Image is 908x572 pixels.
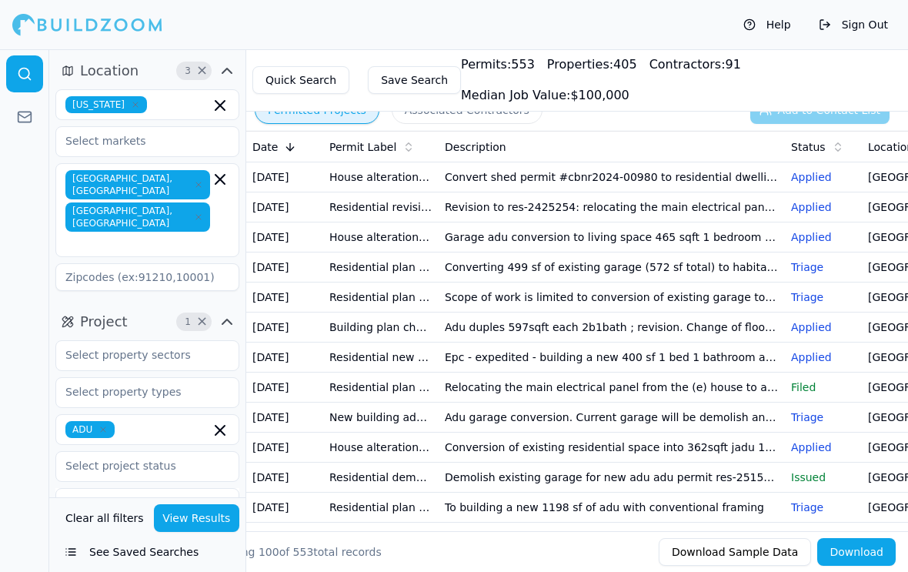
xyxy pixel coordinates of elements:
td: Building new detached adu behind existing dwelling. Adu is 785 sq. Ft. 2 bedrooms 1 bathroom. Wit... [439,523,785,553]
span: Status [791,139,826,155]
p: Triage [791,259,856,275]
p: Applied [791,199,856,215]
td: Conversion of existing residential space into 362sqft jadu 1 kitchen 1 bathroom [439,433,785,463]
span: Permits: [461,57,511,72]
td: [DATE] [246,283,323,313]
td: Residential plan review submittal [323,253,439,283]
p: Triage [791,530,856,545]
span: [US_STATE] [65,96,147,113]
td: House alteration garage conversion to living space/adu (no new sqft) kitchen/bath remodel [323,162,439,192]
td: Residential new building [323,343,439,373]
p: Applied [791,350,856,365]
input: Select property types [56,378,219,406]
input: Zipcodes (ex:91210,10001) [55,263,239,291]
button: View Results [154,504,240,532]
td: Residential plan review submittal [323,493,439,523]
td: [DATE] [246,523,323,553]
td: Residential revision [323,192,439,222]
td: [DATE] [246,253,323,283]
td: [DATE] [246,373,323,403]
td: Relocating the main electrical panel from the (e) house to adu. Installing a sub panel to adu and... [439,373,785,403]
span: [GEOGRAPHIC_DATA], [GEOGRAPHIC_DATA] [65,202,210,232]
button: Quick Search [252,66,349,94]
input: Select markets [56,127,219,155]
td: [DATE] [246,343,323,373]
input: Select project status [56,452,219,480]
div: 405 [547,55,637,74]
span: 100 [259,546,279,558]
td: Converting 499 sf of existing garage (572 sf total) to habitable space to create a 499 sq ft adu ... [439,253,785,283]
button: Download Sample Data [659,538,811,566]
span: 3 [180,63,195,79]
span: Clear Location filters [196,67,208,75]
div: 553 [461,55,535,74]
p: Applied [791,319,856,335]
span: [GEOGRAPHIC_DATA], [GEOGRAPHIC_DATA] [65,170,210,199]
p: Triage [791,410,856,425]
div: 91 [649,55,741,74]
td: Residential plan review submittal [323,283,439,313]
span: Description [445,139,506,155]
td: Residential plan review submittal [323,373,439,403]
input: Select property sectors [56,341,219,369]
td: Building plan check revision to issued permit residential [323,313,439,343]
div: Showing of total records [209,544,382,560]
p: Applied [791,440,856,455]
td: [DATE] [246,403,323,433]
td: [DATE] [246,463,323,493]
p: Filed [791,380,856,395]
td: Residential plan review submittal [323,523,439,553]
td: Revision to res-2425254: relocating the main electrical panel from the (e) house to adu. Installi... [439,192,785,222]
span: Contractors: [649,57,726,72]
td: Convert shed permit #cbnr2024-00980 to residential dwelling. There are no impact fees and meets s... [439,162,785,192]
p: Triage [791,500,856,515]
p: Applied [791,229,856,245]
td: [DATE] [246,222,323,253]
td: Adu duples 597sqft each 2b1bath ; revision. Change of floor plan [439,313,785,343]
td: House alteration garage conversion to living space/adu (no new sqft) kitchen/bath remodel [323,222,439,253]
span: Permit Label [329,139,396,155]
td: Scope of work is limited to conversion of existing garage to adu with 1 bedroom and 1 bathroom [439,283,785,313]
button: Save Search [368,66,461,94]
td: House alteration garage conversion to living space/adu (no new sqft) kitchen/bath remodel [323,433,439,463]
button: See Saved Searches [55,538,239,566]
span: Location [80,60,139,82]
div: $ 100,000 [461,86,629,105]
span: Properties: [547,57,613,72]
p: Triage [791,289,856,305]
span: 1 [180,314,195,329]
span: ADU [65,421,115,438]
td: Epc - expedited - building a new 400 sf 1 bed 1 bathroom adu above new 400 sf garage with 48 sf d... [439,343,785,373]
span: Median Job Value: [461,88,570,102]
p: Applied [791,169,856,185]
td: [DATE] [246,192,323,222]
span: Project [80,311,128,333]
td: Garage adu conversion to living space 465 sqft 1 bedroom 1 bathroom [439,222,785,253]
button: Download [817,538,896,566]
p: Issued [791,470,856,485]
span: 553 [293,546,314,558]
td: [DATE] [246,313,323,343]
td: Adu garage conversion. Current garage will be demolish and reconstructed for livable space runnin... [439,403,785,433]
button: Sign Out [811,12,896,37]
button: Location3Clear Location filters [55,59,239,83]
td: [DATE] [246,433,323,463]
span: Clear Project filters [196,318,208,326]
td: Demolish existing garage for new adu adu permit res-2515505 res-2515519 [439,463,785,493]
td: To building a new 1198 sf of adu with conventional framing [439,493,785,523]
td: [DATE] [246,162,323,192]
button: Project1Clear Project filters [55,309,239,334]
button: Help [736,12,799,37]
td: [DATE] [246,493,323,523]
button: Clear all filters [62,504,148,532]
td: Residential demolition [323,463,439,493]
td: New building addition adu (not a garage conversion) deck patio cover garage barn ground mount solar [323,403,439,433]
span: Date [252,139,278,155]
